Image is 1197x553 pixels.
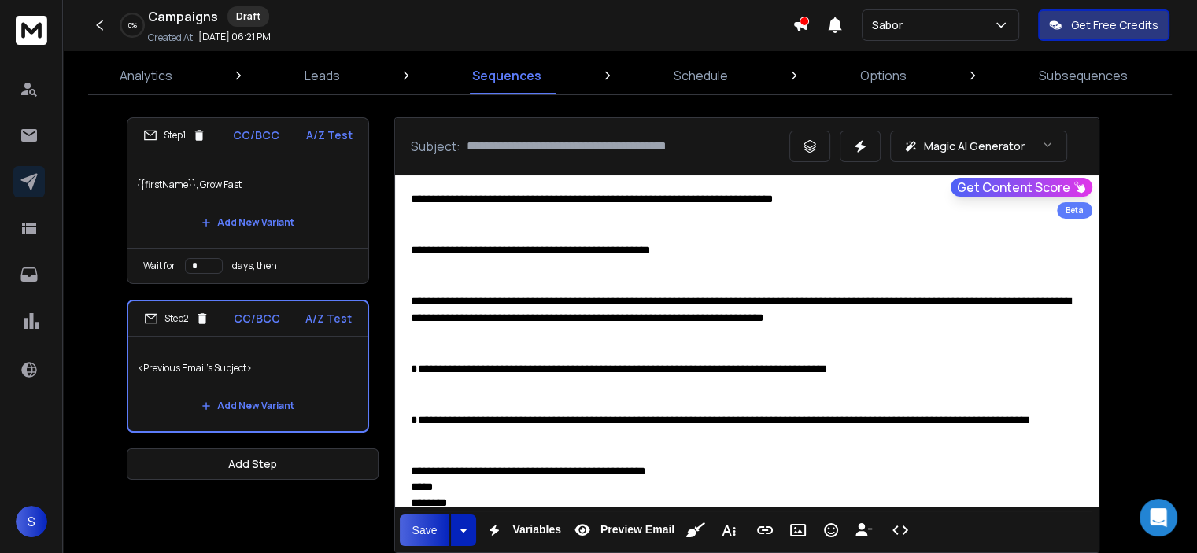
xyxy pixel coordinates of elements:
p: Magic AI Generator [924,138,1025,154]
button: Code View [885,514,915,546]
p: Analytics [120,66,172,85]
p: Schedule [674,66,728,85]
div: Step 2 [144,312,209,326]
p: Sabor [872,17,909,33]
div: Draft [227,6,269,27]
h1: Campaigns [148,7,218,26]
a: Options [851,57,916,94]
a: Analytics [110,57,182,94]
button: Add New Variant [189,390,307,422]
span: Preview Email [597,523,678,536]
button: More Text [714,514,744,546]
button: S [16,506,47,537]
p: {{firstName}}, Grow Fast [137,163,359,207]
button: Get Free Credits [1038,9,1169,41]
p: <Previous Email's Subject> [138,346,358,390]
p: Subject: [411,137,460,156]
button: Insert Link (Ctrl+K) [750,514,780,546]
div: Open Intercom Messenger [1140,499,1177,536]
button: Clean HTML [681,514,711,546]
a: Subsequences [1029,57,1137,94]
p: Subsequences [1039,66,1128,85]
p: Wait for [143,260,175,272]
p: 0 % [128,20,137,30]
button: Magic AI Generator [890,131,1067,162]
li: Step2CC/BCCA/Z Test<Previous Email's Subject>Add New Variant [127,300,369,433]
button: Get Content Score [951,178,1092,197]
p: Get Free Credits [1071,17,1158,33]
li: Step1CC/BCCA/Z Test{{firstName}}, Grow FastAdd New VariantWait fordays, then [127,117,369,284]
div: Step 1 [143,128,206,142]
p: CC/BCC [234,311,280,326]
a: Leads [295,57,349,94]
a: Schedule [664,57,737,94]
div: Beta [1057,202,1092,219]
p: Sequences [472,66,541,85]
a: Sequences [463,57,551,94]
button: Add New Variant [189,207,307,238]
button: Preview Email [567,514,678,546]
p: Options [860,66,907,85]
span: Variables [509,523,564,536]
button: Insert Image (Ctrl+P) [783,514,813,546]
button: Add Step [127,448,379,480]
button: Variables [479,514,564,546]
p: Created At: [148,31,195,44]
button: Save [400,514,450,546]
p: A/Z Test [306,127,353,143]
p: days, then [232,260,277,272]
p: [DATE] 06:21 PM [198,31,271,43]
p: A/Z Test [305,311,352,326]
button: Insert Unsubscribe Link [849,514,879,546]
p: CC/BCC [233,127,279,143]
p: Leads [305,66,340,85]
button: Emoticons [816,514,846,546]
